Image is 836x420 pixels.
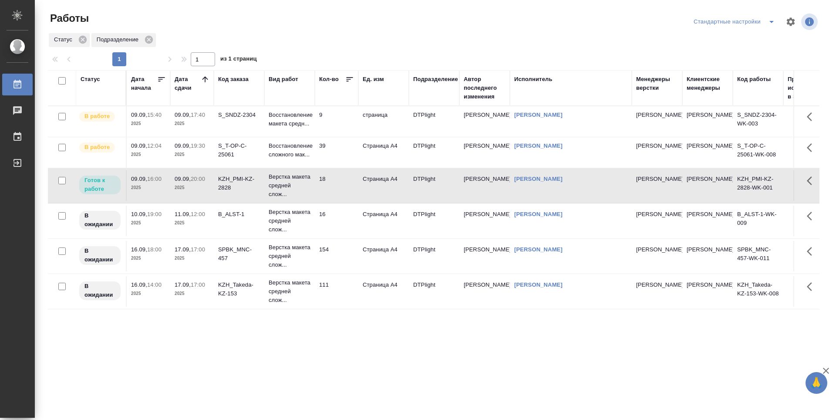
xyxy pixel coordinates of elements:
p: 19:30 [191,142,205,149]
p: 2025 [131,289,166,298]
span: Работы [48,11,89,25]
div: Статус [81,75,100,84]
div: SPBK_MNC-457 [218,245,260,263]
td: 111 [315,276,358,307]
td: [PERSON_NAME] [682,241,733,271]
div: KZH_PMI-KZ-2828 [218,175,260,192]
p: 16.09, [131,246,147,253]
span: из 1 страниц [220,54,257,66]
button: Здесь прячутся важные кнопки [802,206,823,227]
p: 20:00 [191,176,205,182]
p: 09.09, [131,176,147,182]
p: 18:00 [147,246,162,253]
p: Статус [54,35,75,44]
p: 17.09, [175,246,191,253]
p: [PERSON_NAME] [636,142,678,150]
p: 12:04 [147,142,162,149]
span: 🙏 [809,374,824,392]
div: Исполнитель выполняет работу [78,142,121,153]
td: Страница А4 [358,276,409,307]
p: 17:40 [191,112,205,118]
div: Дата начала [131,75,157,92]
p: 2025 [175,254,209,263]
td: KZH_Takeda-KZ-153-WK-008 [733,276,783,307]
div: Подразделение [413,75,458,84]
td: [PERSON_NAME] [459,241,510,271]
p: 2025 [175,183,209,192]
p: 2025 [131,150,166,159]
div: B_ALST-1 [218,210,260,219]
p: В работе [84,143,110,152]
div: Исполнитель назначен, приступать к работе пока рано [78,245,121,266]
td: KZH_PMI-KZ-2828-WK-001 [733,170,783,201]
div: KZH_Takeda-KZ-153 [218,281,260,298]
p: В ожидании [84,282,115,299]
p: 2025 [175,150,209,159]
p: 2025 [175,289,209,298]
div: Код заказа [218,75,249,84]
div: S_SNDZ-2304 [218,111,260,119]
div: Дата сдачи [175,75,201,92]
td: 9 [315,106,358,137]
a: [PERSON_NAME] [514,142,563,149]
div: Автор последнего изменения [464,75,506,101]
div: Статус [49,33,90,47]
p: 14:00 [147,281,162,288]
td: [PERSON_NAME] [682,206,733,236]
td: Страница А4 [358,170,409,201]
a: [PERSON_NAME] [514,112,563,118]
p: Восстановление макета средн... [269,111,310,128]
p: 10.09, [131,211,147,217]
div: Ед. изм [363,75,384,84]
div: Вид работ [269,75,298,84]
div: split button [691,15,780,29]
td: [PERSON_NAME] [682,276,733,307]
p: Подразделение [97,35,142,44]
td: DTPlight [409,170,459,201]
div: Исполнитель назначен, приступать к работе пока рано [78,210,121,230]
p: 2025 [131,119,166,128]
p: 2025 [175,119,209,128]
div: Исполнитель может приступить к работе [78,175,121,195]
p: [PERSON_NAME] [636,111,678,119]
td: Страница А4 [358,241,409,271]
td: [PERSON_NAME] [682,170,733,201]
div: Менеджеры верстки [636,75,678,92]
button: Здесь прячутся важные кнопки [802,170,823,191]
p: 09.09, [131,142,147,149]
div: Клиентские менеджеры [687,75,728,92]
p: Верстка макета средней слож... [269,278,310,305]
p: 09.09, [175,142,191,149]
p: В ожидании [84,211,115,229]
div: Подразделение [91,33,156,47]
button: Здесь прячутся важные кнопки [802,137,823,158]
td: 39 [315,137,358,168]
p: [PERSON_NAME] [636,175,678,183]
td: DTPlight [409,137,459,168]
p: [PERSON_NAME] [636,281,678,289]
td: B_ALST-1-WK-009 [733,206,783,236]
p: В работе [84,112,110,121]
td: 18 [315,170,358,201]
td: [PERSON_NAME] [682,137,733,168]
p: 09.09, [131,112,147,118]
p: 19:00 [147,211,162,217]
a: [PERSON_NAME] [514,281,563,288]
td: [PERSON_NAME] [459,170,510,201]
td: 16 [315,206,358,236]
td: [PERSON_NAME] [459,137,510,168]
p: 17.09, [175,281,191,288]
div: Исполнитель [514,75,553,84]
td: SPBK_MNC-457-WK-011 [733,241,783,271]
div: Кол-во [319,75,339,84]
p: 16.09, [131,281,147,288]
td: DTPlight [409,106,459,137]
p: [PERSON_NAME] [636,245,678,254]
p: 2025 [131,183,166,192]
p: 09.09, [175,176,191,182]
td: S_T-OP-C-25061-WK-008 [733,137,783,168]
td: DTPlight [409,276,459,307]
p: 17:00 [191,281,205,288]
button: Здесь прячутся важные кнопки [802,276,823,297]
td: DTPlight [409,206,459,236]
